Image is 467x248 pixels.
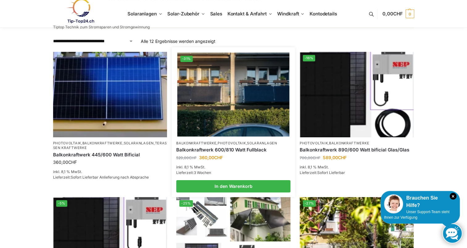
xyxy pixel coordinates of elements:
[214,155,223,160] span: CHF
[53,141,81,145] a: Photovoltaik
[176,180,290,192] a: In den Warenkorb legen: „Balkonkraftwerk 600/810 Watt Fullblack“
[53,159,77,165] bdi: 360,00
[300,141,328,145] a: Photovoltaik
[176,141,290,146] p: , ,
[53,38,133,44] select: Shop-Reihenfolge
[406,10,414,18] span: 0
[300,164,414,170] p: inkl. 8,1 % MwSt.
[382,5,414,23] a: 0,00CHF 0
[176,147,290,153] a: Balkonkraftwerk 600/810 Watt Fullblack
[53,141,167,150] a: Terassen Kraftwerke
[127,11,157,17] span: Solaranlagen
[194,170,211,175] span: 3 Wochen
[384,210,449,220] span: Unser Support-Team steht Ihnen zur Verfügung
[450,193,457,200] i: Schließen
[176,170,211,175] span: Lieferzeit:
[317,170,345,175] span: Sofort Lieferbar
[300,155,320,160] bdi: 700,00
[310,11,337,17] span: Kontodetails
[393,11,403,17] span: CHF
[382,11,402,17] span: 0,00
[141,38,215,44] p: Alle 12 Ergebnisse werden angezeigt
[176,141,216,145] a: Balkonkraftwerke
[199,155,223,160] bdi: 360,00
[277,11,299,17] span: Windkraft
[227,11,267,17] span: Kontakt & Anfahrt
[323,155,347,160] bdi: 589,00
[124,141,154,145] a: Solaranlagen
[176,155,197,160] bdi: 520,00
[82,141,123,145] a: Balkonkraftwerke
[338,155,347,160] span: CHF
[300,52,414,137] img: Bificiales Hochleistungsmodul
[313,155,320,160] span: CHF
[247,141,277,145] a: Solaranlagen
[300,141,414,146] p: ,
[177,52,289,136] img: 2 Balkonkraftwerke
[71,175,149,180] span: Sofort Lieferbar Anlieferung nach Absprache
[53,152,167,158] a: Balkonkraftwerk 445/600 Watt Bificial
[384,194,403,213] img: Customer service
[300,147,414,153] a: Balkonkraftwerk 890/600 Watt bificial Glas/Glas
[384,194,457,209] div: Brauchen Sie Hilfe?
[167,11,199,17] span: Solar-Zubehör
[68,159,77,165] span: CHF
[53,25,150,29] p: Tiptop Technik zum Stromsparen und Stromgewinnung
[53,175,149,180] span: Lieferzeit:
[189,155,197,160] span: CHF
[53,141,167,151] p: , , ,
[210,11,223,17] span: Sales
[300,170,345,175] span: Lieferzeit:
[177,52,289,136] a: -31%2 Balkonkraftwerke
[300,52,414,137] a: -16%Bificiales Hochleistungsmodul
[53,169,167,175] p: inkl. 8,1 % MwSt.
[329,141,369,145] a: Balkonkraftwerke
[218,141,246,145] a: Photovoltaik
[53,52,167,137] img: Solaranlage für den kleinen Balkon
[176,164,290,170] p: inkl. 8,1 % MwSt.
